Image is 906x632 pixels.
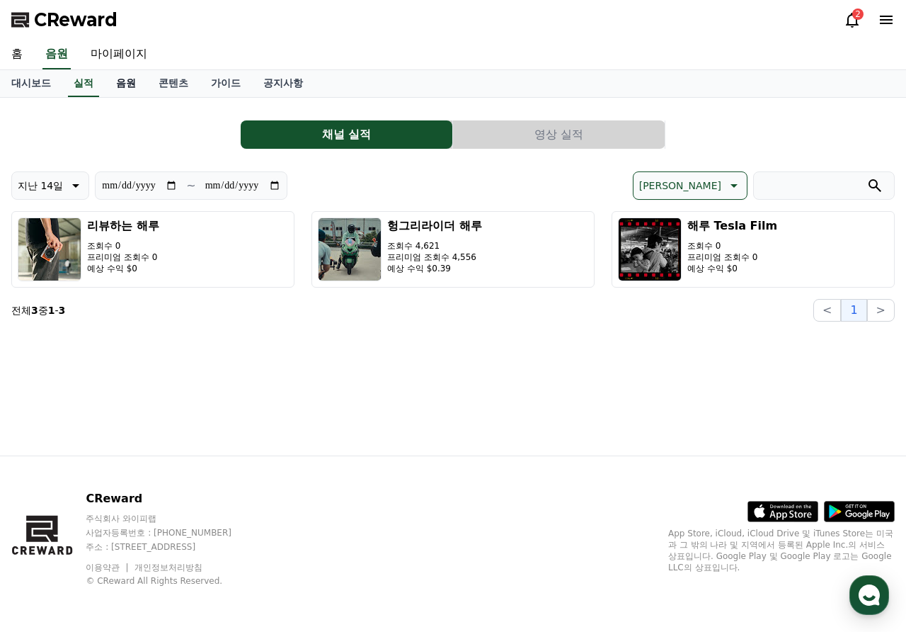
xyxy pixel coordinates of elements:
img: 헝그리라이더 해루 [318,218,382,281]
p: 전체 중 - [11,303,65,317]
p: 주식회사 와이피랩 [86,513,258,524]
strong: 3 [59,305,66,316]
button: 헝그리라이더 해루 조회수 4,621 프리미엄 조회수 4,556 예상 수익 $0.39 [311,211,595,288]
p: 프리미엄 조회수 0 [87,252,159,263]
a: 음원 [42,40,71,69]
button: 1 [841,299,866,322]
button: 리뷰하는 해루 조회수 0 프리미엄 조회수 0 예상 수익 $0 [11,211,294,288]
a: 2 [844,11,861,28]
a: CReward [11,9,117,31]
span: 대화 [130,471,147,483]
h3: 리뷰하는 해루 [87,218,159,235]
strong: 1 [48,305,55,316]
button: 지난 14일 [11,171,89,200]
button: [PERSON_NAME] [633,171,747,200]
h3: 헝그리라이더 해루 [387,218,482,235]
p: 주소 : [STREET_ADDRESS] [86,541,258,553]
a: 공지사항 [252,70,314,97]
img: 리뷰하는 해루 [18,218,81,281]
a: 영상 실적 [453,120,665,149]
a: 음원 [105,70,147,97]
span: 설정 [219,470,236,482]
a: 개인정보처리방침 [134,563,202,572]
p: App Store, iCloud, iCloud Drive 및 iTunes Store는 미국과 그 밖의 나라 및 지역에서 등록된 Apple Inc.의 서비스 상표입니다. Goo... [668,528,895,573]
div: 2 [852,9,864,20]
p: 조회수 4,621 [387,240,482,252]
a: 설정 [183,449,272,485]
h3: 해루 Tesla Film [687,218,777,235]
button: < [813,299,841,322]
button: 해루 Tesla Film 조회수 0 프리미엄 조회수 0 예상 수익 $0 [612,211,895,288]
a: 콘텐츠 [147,70,200,97]
a: 가이드 [200,70,252,97]
span: CReward [34,9,117,31]
a: 대화 [93,449,183,485]
p: 프리미엄 조회수 0 [687,252,777,263]
a: 실적 [68,70,99,97]
a: 채널 실적 [241,120,453,149]
button: > [867,299,895,322]
p: 조회수 0 [87,240,159,252]
button: 영상 실적 [453,120,665,149]
p: 조회수 0 [687,240,777,252]
p: 사업자등록번호 : [PHONE_NUMBER] [86,527,258,538]
p: 프리미엄 조회수 4,556 [387,252,482,263]
strong: 3 [31,305,38,316]
p: [PERSON_NAME] [639,176,721,196]
p: CReward [86,490,258,507]
button: 채널 실적 [241,120,452,149]
p: 지난 14일 [18,176,63,196]
a: 홈 [4,449,93,485]
p: 예상 수익 $0.39 [387,263,482,274]
img: 해루 Tesla Film [618,218,682,281]
p: © CReward All Rights Reserved. [86,575,258,587]
a: 마이페이지 [79,40,159,69]
p: ~ [186,177,195,194]
p: 예상 수익 $0 [87,263,159,274]
span: 홈 [45,470,53,482]
p: 예상 수익 $0 [687,263,777,274]
a: 이용약관 [86,563,130,572]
